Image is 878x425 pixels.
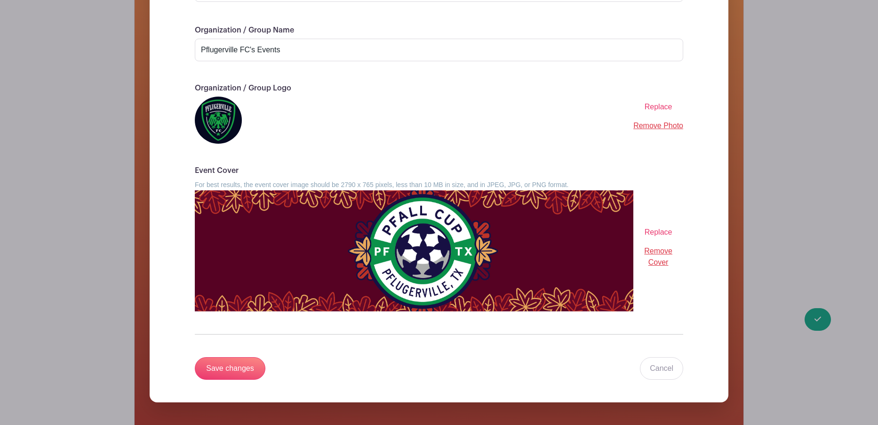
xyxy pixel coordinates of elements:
[195,190,633,311] img: PlanHero_Pfall_Cup_bg_3-80.jpg
[195,26,294,35] label: Organization / Group Name
[633,122,683,130] a: Remove Photo
[195,357,265,380] input: Save changes
[645,228,672,236] span: Replace
[195,166,683,175] p: Event Cover
[640,357,683,380] a: Cancel
[644,247,672,266] a: Remove Cover
[195,84,683,93] p: Organization / Group Logo
[195,181,569,188] small: For best results, the event cover image should be 2790 x 765 pixels, less than 10 MB in size, and...
[195,97,242,144] img: PFC_logo_1x1_darkbg.png
[645,103,672,111] span: Replace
